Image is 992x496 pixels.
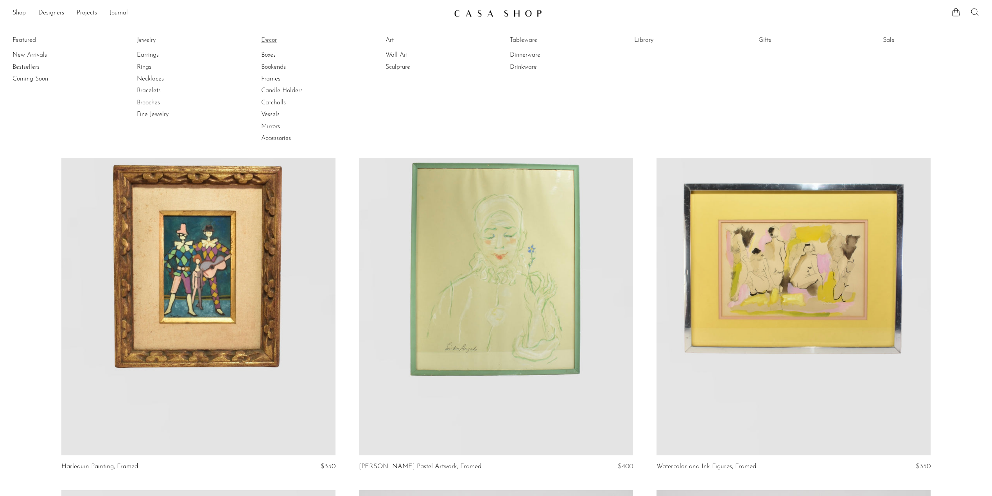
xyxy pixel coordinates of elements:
a: Sculpture [386,63,444,72]
a: Shop [13,8,26,18]
a: Gifts [759,36,817,45]
a: Bookends [261,63,320,72]
nav: Desktop navigation [13,7,448,20]
ul: Tableware [510,34,569,73]
a: Catchalls [261,98,320,107]
a: Bracelets [137,86,196,95]
a: Frames [261,75,320,83]
a: Harlequin Painting, Framed [61,463,138,470]
a: Candle Holders [261,86,320,95]
a: Accessories [261,134,320,143]
ul: Jewelry [137,34,196,121]
a: Brooches [137,98,196,107]
ul: Art [386,34,444,73]
a: Art [386,36,444,45]
a: Designers [38,8,64,18]
a: Watercolor and Ink Figures, Framed [657,463,756,470]
a: Necklaces [137,75,196,83]
a: Coming Soon [13,75,71,83]
a: Dinnerware [510,51,569,59]
a: Sale [883,36,942,45]
span: $350 [321,463,335,470]
ul: Sale [883,34,942,49]
a: Jewelry [137,36,196,45]
a: Drinkware [510,63,569,72]
a: Fine Jewelry [137,110,196,119]
ul: Library [634,34,693,49]
a: Projects [77,8,97,18]
a: Vessels [261,110,320,119]
a: Earrings [137,51,196,59]
a: Rings [137,63,196,72]
span: $350 [916,463,931,470]
a: Mirrors [261,122,320,131]
a: Bestsellers [13,63,71,72]
a: Tableware [510,36,569,45]
ul: NEW HEADER MENU [13,7,448,20]
ul: Decor [261,34,320,145]
a: Library [634,36,693,45]
span: $400 [618,463,633,470]
a: Boxes [261,51,320,59]
ul: Featured [13,49,71,85]
a: New Arrivals [13,51,71,59]
ul: Gifts [759,34,817,49]
a: Wall Art [386,51,444,59]
a: [PERSON_NAME] Pastel Artwork, Framed [359,463,481,470]
a: Journal [109,8,128,18]
a: Decor [261,36,320,45]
